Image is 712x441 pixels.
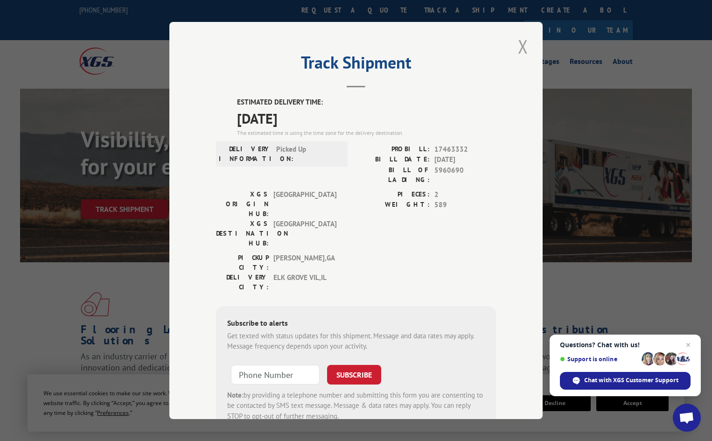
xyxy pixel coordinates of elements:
[276,144,339,164] span: Picked Up
[231,365,320,385] input: Phone Number
[216,273,269,292] label: DELIVERY CITY:
[327,365,381,385] button: SUBSCRIBE
[216,189,269,219] label: XGS ORIGIN HUB:
[216,253,269,273] label: PICKUP CITY:
[356,144,430,155] label: PROBILL:
[216,219,269,248] label: XGS DESTINATION HUB:
[273,219,336,248] span: [GEOGRAPHIC_DATA]
[560,356,638,363] span: Support is online
[515,34,531,59] button: Close modal
[273,189,336,219] span: [GEOGRAPHIC_DATA]
[673,404,701,432] a: Open chat
[237,97,496,108] label: ESTIMATED DELIVERY TIME:
[237,108,496,129] span: [DATE]
[434,154,496,165] span: [DATE]
[560,341,691,349] span: Questions? Chat with us!
[584,376,678,385] span: Chat with XGS Customer Support
[227,317,485,331] div: Subscribe to alerts
[356,165,430,185] label: BILL OF LADING:
[356,154,430,165] label: BILL DATE:
[219,144,272,164] label: DELIVERY INFORMATION:
[216,56,496,74] h2: Track Shipment
[237,129,496,137] div: The estimated time is using the time zone for the delivery destination.
[560,372,691,390] span: Chat with XGS Customer Support
[273,253,336,273] span: [PERSON_NAME] , GA
[273,273,336,292] span: ELK GROVE VIL , IL
[356,200,430,210] label: WEIGHT:
[227,390,485,422] div: by providing a telephone number and submitting this form you are consenting to be contacted by SM...
[227,391,244,399] strong: Note:
[434,189,496,200] span: 2
[434,165,496,185] span: 5960690
[227,331,485,352] div: Get texted with status updates for this shipment. Message and data rates may apply. Message frequ...
[434,144,496,155] span: 17463332
[434,200,496,210] span: 589
[356,189,430,200] label: PIECES:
